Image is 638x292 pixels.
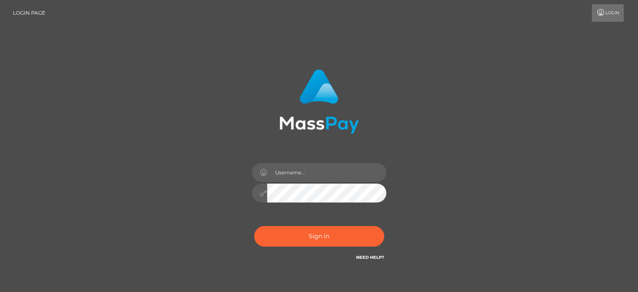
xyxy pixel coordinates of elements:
[254,226,384,247] button: Sign in
[356,255,384,260] a: Need Help?
[592,4,624,22] a: Login
[267,163,386,182] input: Username...
[13,4,45,22] a: Login Page
[279,69,359,134] img: MassPay Login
